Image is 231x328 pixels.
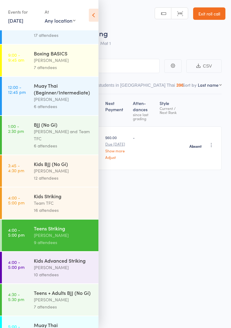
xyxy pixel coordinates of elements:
span: Mat 1 [100,40,111,46]
div: At [45,7,75,17]
a: 4:30 -5:30 pmTeens + Adults BJJ (No Gi)[PERSON_NAME]7 attendees [2,284,98,316]
div: Muay Thai (Beginner/Intermediate) [34,82,93,96]
small: Due [DATE] [105,142,128,146]
a: 12:00 -12:45 pmMuay Thai (Beginner/Intermediate)[PERSON_NAME]6 attendees [2,77,98,115]
div: 7 attendees [34,64,93,71]
div: Boxing BASICS [34,50,93,57]
div: 7 attendees [34,303,93,310]
div: Kids Striking [34,193,93,199]
div: [PERSON_NAME] [34,96,93,103]
time: 9:00 - 9:45 am [8,52,24,62]
div: since last grading [133,112,155,120]
div: Next Payment [103,97,130,124]
div: [PERSON_NAME] and Team TFC [34,128,93,142]
div: Teens + Adults BJJ (No Gi) [34,289,93,296]
time: 4:30 - 5:30 pm [8,292,24,302]
strong: Absent [189,144,202,149]
div: 12 attendees [34,174,93,181]
div: Kids Advanced Striking [34,257,93,264]
div: BJJ (No Gi) [34,121,93,128]
div: 16 attendees [34,207,93,214]
a: 3:45 -4:30 pmKids BJJ (No Gi)[PERSON_NAME]12 attendees [2,155,98,187]
button: Other students in [GEOGRAPHIC_DATA] Thai396 [86,80,183,94]
div: 396 [176,83,183,88]
div: [PERSON_NAME] [34,232,93,239]
div: 17 attendees [34,32,93,39]
a: 1:00 -2:30 pmBJJ (No Gi)[PERSON_NAME] and Team TFC6 attendees [2,116,98,155]
a: 4:00 -5:00 pmTeens Striking[PERSON_NAME]9 attendees [2,220,98,251]
div: 6 attendees [34,142,93,149]
div: Current / Next Rank [160,106,184,114]
time: 12:00 - 12:45 pm [8,85,26,94]
time: 1:00 - 2:30 pm [8,124,24,133]
div: Team TFC [34,199,93,207]
a: 4:00 -5:00 pmKids Advanced Striking[PERSON_NAME]10 attendees [2,252,98,283]
div: 6 attendees [34,103,93,110]
div: [PERSON_NAME] [34,296,93,303]
time: 4:00 - 5:00 pm [8,195,25,205]
div: 9 attendees [34,239,93,246]
div: Kids BJJ (No Gi) [34,160,93,167]
div: [PERSON_NAME] [34,57,93,64]
a: Exit roll call [193,7,225,20]
div: [PERSON_NAME] [34,167,93,174]
div: Teens Striking [34,225,93,232]
div: $60.00 [105,135,128,159]
time: 3:45 - 4:30 pm [8,163,24,173]
div: Any location [45,17,75,24]
time: 4:00 - 5:00 pm [8,227,25,237]
div: [PERSON_NAME] [34,264,93,271]
button: CSV [186,59,222,73]
div: Last name [198,82,219,88]
div: - [133,135,155,140]
a: [DATE] [8,17,23,24]
div: Events for [8,7,38,17]
label: Sort by [183,82,197,88]
a: Adjust [105,155,128,159]
div: 10 attendees [34,271,93,278]
time: 4:00 - 5:00 pm [8,260,25,269]
a: 9:00 -9:45 amBoxing BASICS[PERSON_NAME]7 attendees [2,45,98,76]
a: Show more [105,149,128,153]
div: Atten­dances [130,97,157,124]
div: Style [157,97,187,124]
a: 4:00 -5:00 pmKids StrikingTeam TFC16 attendees [2,187,98,219]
